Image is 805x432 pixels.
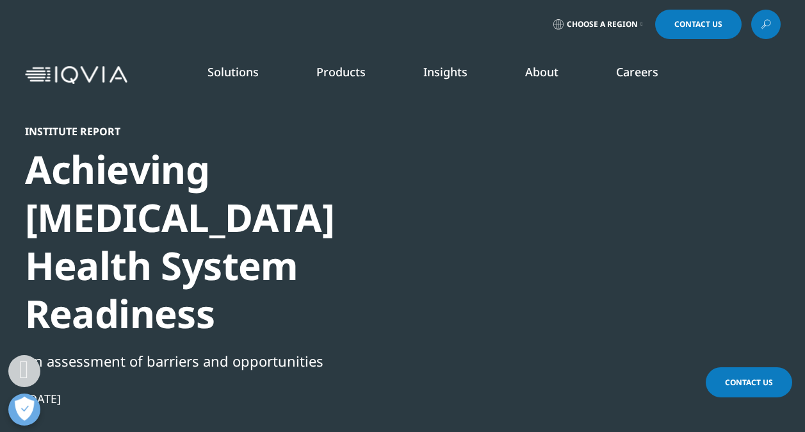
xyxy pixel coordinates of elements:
span: Choose a Region [567,19,638,29]
a: Products [316,64,366,79]
a: Contact Us [655,10,742,39]
div: An assessment of barriers and opportunities [25,350,464,372]
div: [DATE] [25,391,464,406]
a: Insights [423,64,468,79]
a: About [525,64,558,79]
a: Contact Us [706,367,792,397]
a: Solutions [207,64,259,79]
span: Contact Us [725,377,773,388]
nav: Primary [133,45,781,105]
img: IQVIA Healthcare Information Technology and Pharma Clinical Research Company [25,66,127,85]
div: Institute Report [25,125,464,138]
span: Contact Us [674,21,722,28]
a: Careers [616,64,658,79]
button: Open Preferences [8,394,40,426]
div: Achieving [MEDICAL_DATA] Health System Readiness [25,145,464,338]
